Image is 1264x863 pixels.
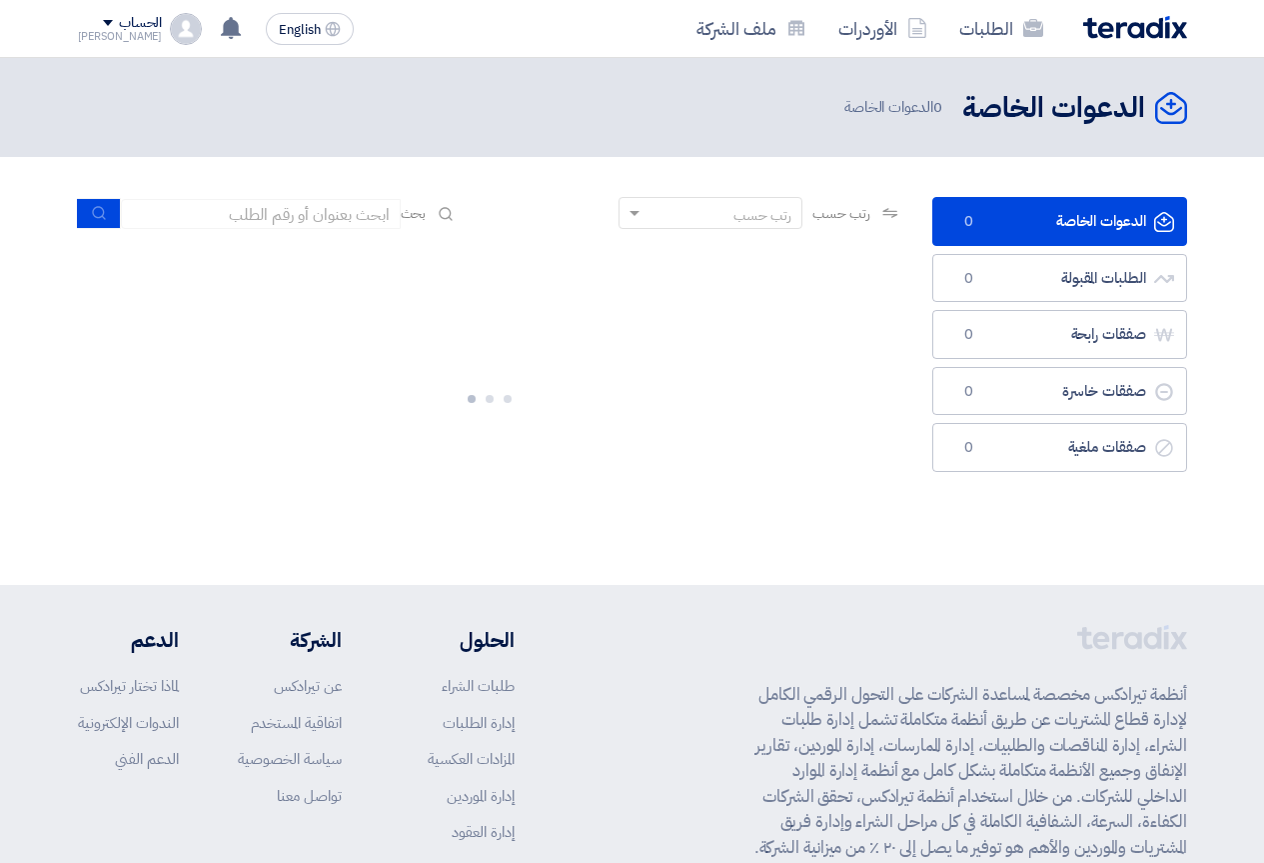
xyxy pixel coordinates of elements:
[170,13,202,45] img: profile_test.png
[266,13,354,45] button: English
[115,748,179,770] a: الدعم الفني
[1083,16,1187,39] img: Teradix logo
[443,712,515,734] a: إدارة الطلبات
[80,675,179,697] a: لماذا تختار تيرادكس
[943,5,1059,52] a: الطلبات
[733,205,791,226] div: رتب حسب
[932,367,1187,416] a: صفقات خاسرة0
[957,438,981,458] span: 0
[238,625,342,655] li: الشركة
[277,785,342,807] a: تواصل معنا
[251,712,342,734] a: اتفاقية المستخدم
[743,682,1187,861] p: أنظمة تيرادكس مخصصة لمساعدة الشركات على التحول الرقمي الكامل لإدارة قطاع المشتريات عن طريق أنظمة ...
[452,821,515,843] a: إدارة العقود
[402,625,515,655] li: الحلول
[844,96,946,119] span: الدعوات الخاصة
[78,31,163,42] div: [PERSON_NAME]
[932,197,1187,246] a: الدعوات الخاصة0
[279,23,321,37] span: English
[680,5,822,52] a: ملف الشركة
[932,310,1187,359] a: صفقات رابحة0
[932,423,1187,472] a: صفقات ملغية0
[933,96,942,118] span: 0
[957,325,981,345] span: 0
[428,748,515,770] a: المزادات العكسية
[957,269,981,289] span: 0
[962,89,1145,128] h2: الدعوات الخاصة
[238,748,342,770] a: سياسة الخصوصية
[812,203,869,224] span: رتب حسب
[78,712,179,734] a: الندوات الإلكترونية
[78,625,179,655] li: الدعم
[274,675,342,697] a: عن تيرادكس
[822,5,943,52] a: الأوردرات
[442,675,515,697] a: طلبات الشراء
[121,199,401,229] input: ابحث بعنوان أو رقم الطلب
[957,382,981,402] span: 0
[119,15,162,32] div: الحساب
[932,254,1187,303] a: الطلبات المقبولة0
[957,212,981,232] span: 0
[447,785,515,807] a: إدارة الموردين
[401,203,427,224] span: بحث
